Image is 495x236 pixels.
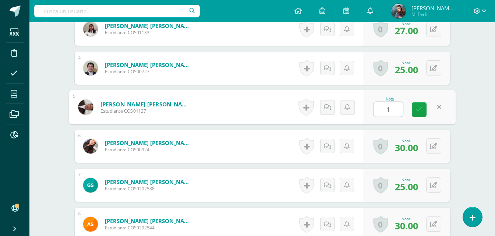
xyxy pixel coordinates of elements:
[374,102,403,117] input: 0-30.0
[105,61,193,68] a: [PERSON_NAME] [PERSON_NAME]
[411,11,456,17] span: Mi Perfil
[395,60,418,65] div: Nota:
[373,97,407,101] div: Nota
[100,108,191,115] span: Estudiante COS01137
[105,186,193,192] span: Estudiante COS0202588
[100,100,191,108] a: [PERSON_NAME] [PERSON_NAME]
[373,177,388,194] a: 0
[395,180,418,193] span: 25.00
[105,22,193,29] a: [PERSON_NAME] [PERSON_NAME]
[373,138,388,155] a: 0
[395,138,418,143] div: Nota:
[411,4,456,12] span: [PERSON_NAME] [PERSON_NAME]
[373,60,388,77] a: 0
[105,29,193,36] span: Estudiante COS01133
[373,216,388,233] a: 0
[395,24,418,37] span: 27.00
[105,147,193,153] span: Estudiante COS00924
[78,99,93,115] img: 41772c84cad50447aba91f3b0e282bfc.png
[105,178,193,186] a: [PERSON_NAME] [PERSON_NAME]
[395,21,418,26] div: Nota:
[105,139,193,147] a: [PERSON_NAME] [PERSON_NAME]
[105,217,193,225] a: [PERSON_NAME] [PERSON_NAME]
[83,178,98,193] img: 9551c0dfb05094338133ef1b46e60e23.png
[395,216,418,221] div: Nota:
[391,4,406,18] img: 6368f7aefabf0a1be111a566aab6c1c4.png
[105,225,193,231] span: Estudiante COS0202544
[395,177,418,182] div: Nota:
[83,61,98,75] img: 24ad59ed9ef5cd5105edd36651e6989f.png
[83,217,98,232] img: 4eb597dc5a002723dea726d6357f37f3.png
[373,21,388,38] a: 0
[83,22,98,36] img: b44c6c95f1b0e30b62d3a01f74111d9f.png
[395,63,418,76] span: 25.00
[105,68,193,75] span: Estudiante COS00727
[83,139,98,154] img: f3d62e70b2d15f6d0516200d8d6646c2.png
[395,141,418,154] span: 30.00
[395,219,418,232] span: 30.00
[34,5,200,17] input: Busca un usuario...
